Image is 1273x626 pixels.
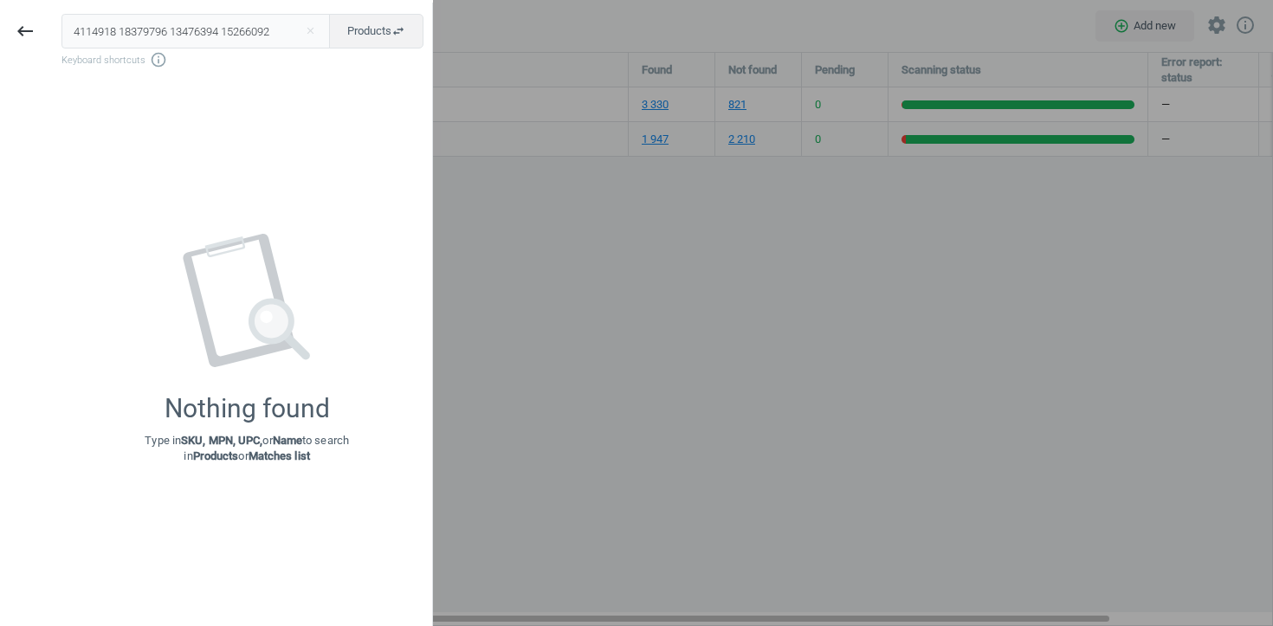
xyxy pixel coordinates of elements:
[61,14,331,48] input: Enter the SKU or product name
[297,23,323,39] button: Close
[193,449,239,462] strong: Products
[61,51,423,68] span: Keyboard shortcuts
[15,21,36,42] i: keyboard_backspace
[165,393,330,424] div: Nothing found
[5,11,45,52] button: keyboard_backspace
[145,433,349,464] p: Type in or to search in or
[391,24,405,38] i: swap_horiz
[181,434,262,447] strong: SKU, MPN, UPC,
[329,14,423,48] button: Productsswap_horiz
[150,51,167,68] i: info_outline
[347,23,405,39] span: Products
[273,434,302,447] strong: Name
[249,449,310,462] strong: Matches list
